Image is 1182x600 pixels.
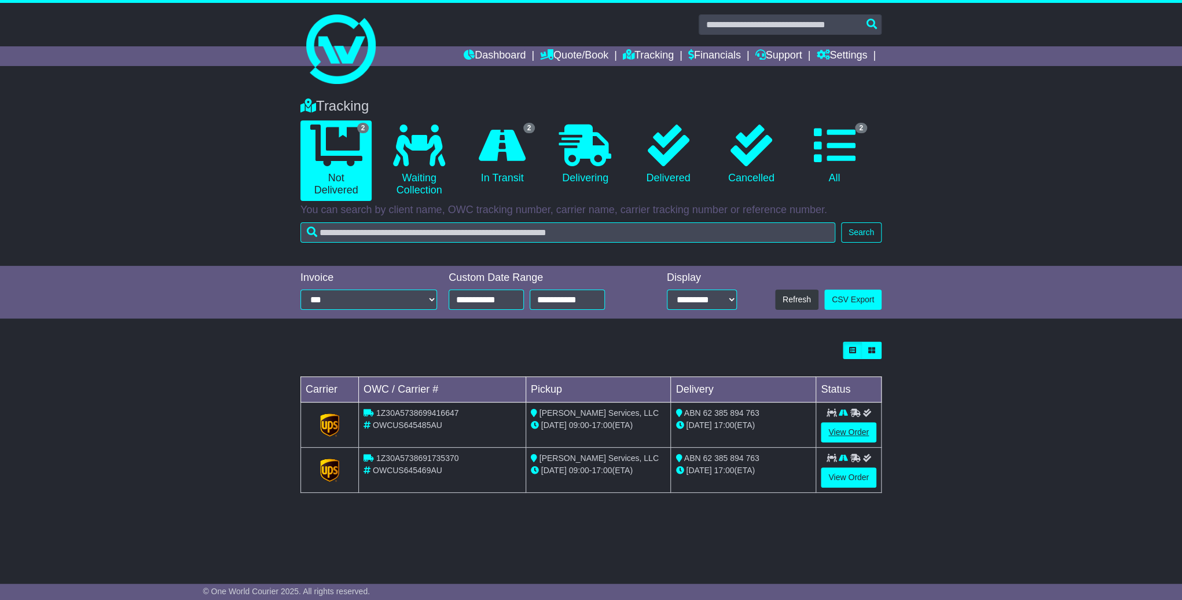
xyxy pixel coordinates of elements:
[300,272,437,284] div: Invoice
[671,377,816,403] td: Delivery
[449,272,634,284] div: Custom Date Range
[821,467,876,488] a: View Order
[755,46,802,66] a: Support
[540,46,608,66] a: Quote/Book
[824,290,882,310] a: CSV Export
[714,466,734,475] span: 17:00
[539,453,659,463] span: [PERSON_NAME] Services, LLC
[383,120,454,201] a: Waiting Collection
[592,466,612,475] span: 17:00
[775,290,818,310] button: Refresh
[467,120,538,189] a: 2 In Transit
[464,46,526,66] a: Dashboard
[301,377,359,403] td: Carrier
[592,420,612,430] span: 17:00
[676,464,811,477] div: (ETA)
[203,587,370,596] span: © One World Courier 2025. All rights reserved.
[799,120,870,189] a: 2 All
[667,272,737,284] div: Display
[526,377,671,403] td: Pickup
[320,459,340,482] img: GetCarrierServiceLogo
[688,46,741,66] a: Financials
[676,419,811,431] div: (ETA)
[855,123,867,133] span: 2
[549,120,621,189] a: Delivering
[569,466,589,475] span: 09:00
[569,420,589,430] span: 09:00
[320,414,340,437] img: GetCarrierServiceLogo
[841,222,882,243] button: Search
[300,120,372,201] a: 2 Not Delivered
[684,408,759,418] span: ABN 62 385 894 763
[523,123,535,133] span: 2
[531,464,666,477] div: - (ETA)
[357,123,369,133] span: 2
[715,120,787,189] a: Cancelled
[684,453,759,463] span: ABN 62 385 894 763
[531,419,666,431] div: - (ETA)
[376,453,458,463] span: 1Z30A5738691735370
[295,98,887,115] div: Tracking
[633,120,704,189] a: Delivered
[373,466,442,475] span: OWCUS645469AU
[373,420,442,430] span: OWCUS645485AU
[541,466,567,475] span: [DATE]
[359,377,526,403] td: OWC / Carrier #
[816,46,867,66] a: Settings
[541,420,567,430] span: [DATE]
[376,408,458,418] span: 1Z30A5738699416647
[539,408,659,418] span: [PERSON_NAME] Services, LLC
[816,377,882,403] td: Status
[821,422,876,442] a: View Order
[623,46,674,66] a: Tracking
[686,466,711,475] span: [DATE]
[300,204,882,217] p: You can search by client name, OWC tracking number, carrier name, carrier tracking number or refe...
[686,420,711,430] span: [DATE]
[714,420,734,430] span: 17:00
